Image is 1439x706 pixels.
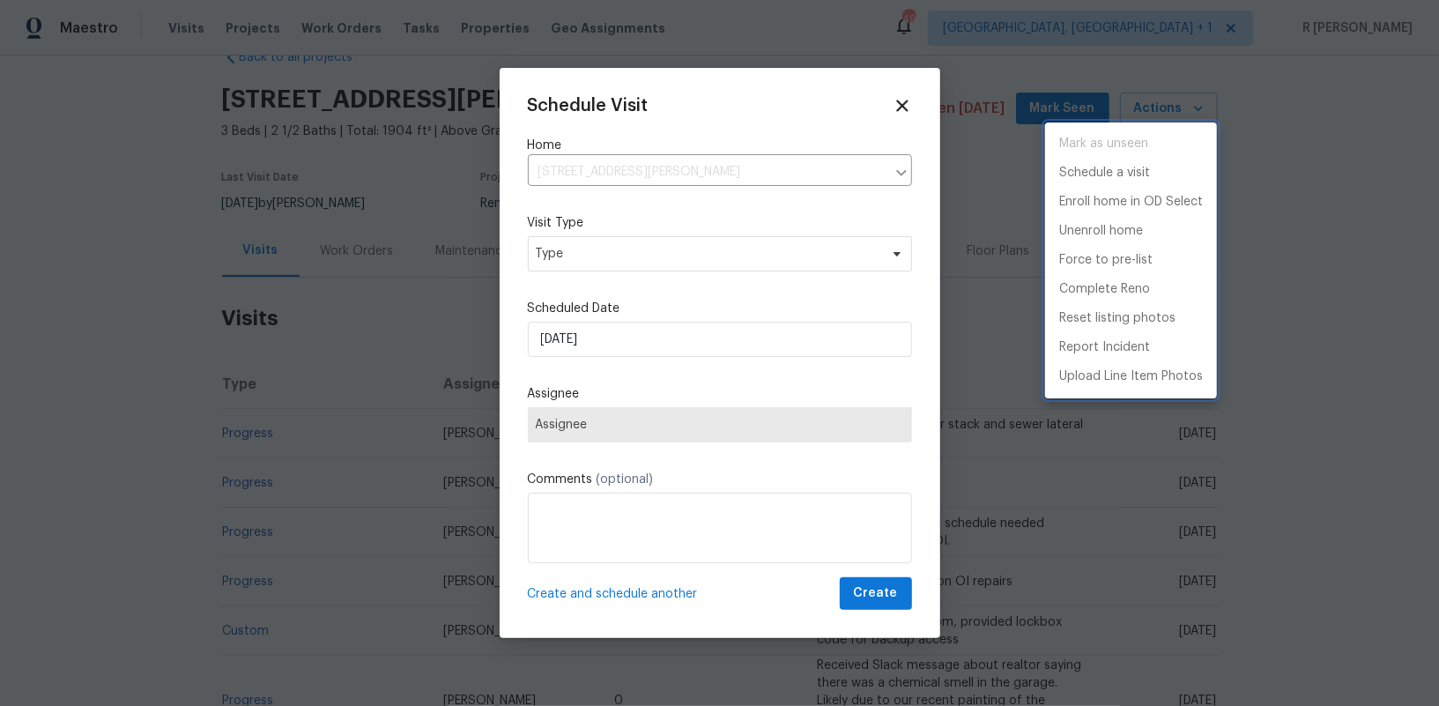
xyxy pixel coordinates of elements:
[1059,222,1143,241] p: Unenroll home
[1059,280,1150,299] p: Complete Reno
[1059,251,1153,270] p: Force to pre-list
[1059,338,1150,357] p: Report Incident
[1059,368,1203,386] p: Upload Line Item Photos
[1059,193,1203,212] p: Enroll home in OD Select
[1059,164,1150,182] p: Schedule a visit
[1059,309,1176,328] p: Reset listing photos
